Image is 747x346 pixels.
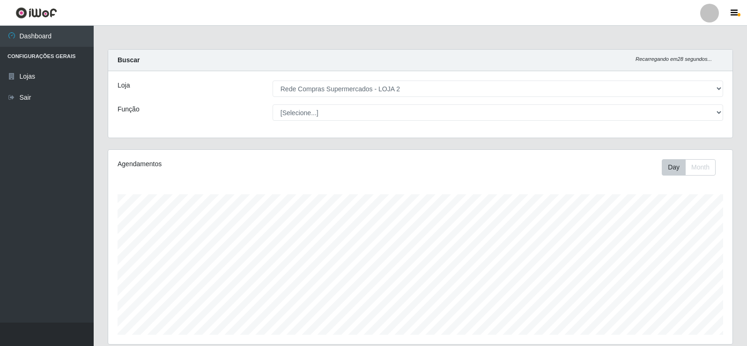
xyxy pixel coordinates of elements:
[118,104,140,114] label: Função
[685,159,716,176] button: Month
[15,7,57,19] img: CoreUI Logo
[636,56,712,62] i: Recarregando em 28 segundos...
[118,81,130,90] label: Loja
[662,159,723,176] div: Toolbar with button groups
[662,159,716,176] div: First group
[662,159,686,176] button: Day
[118,159,362,169] div: Agendamentos
[118,56,140,64] strong: Buscar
